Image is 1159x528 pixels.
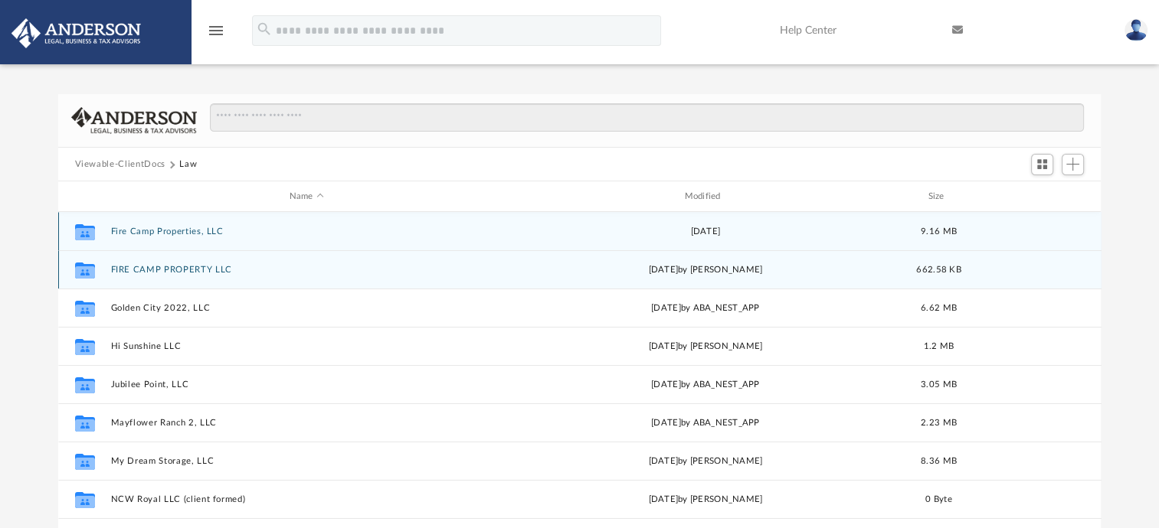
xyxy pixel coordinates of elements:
[921,227,957,236] span: 9.16 MB
[110,303,503,313] button: Golden City 2022, LLC
[75,158,165,171] button: Viewable-ClientDocs
[110,494,503,504] button: NCW Royal LLC (client formed)
[256,21,273,37] i: search
[509,455,902,468] div: [DATE] by [PERSON_NAME]
[210,103,1084,132] input: Search files and folders
[925,495,952,504] span: 0 Byte
[509,493,902,507] div: [DATE] by [PERSON_NAME]
[7,18,146,48] img: Anderson Advisors Platinum Portal
[976,190,1083,204] div: id
[207,29,225,40] a: menu
[509,416,902,430] div: [DATE] by ABA_NEST_APP
[921,380,957,389] span: 3.05 MB
[921,457,957,465] span: 8.36 MB
[509,225,902,239] div: [DATE]
[110,341,503,351] button: Hi Sunshine LLC
[923,342,954,350] span: 1.2 MB
[921,304,957,312] span: 6.62 MB
[916,266,961,274] span: 662.58 KB
[921,419,957,427] span: 2.23 MB
[1125,19,1148,41] img: User Pic
[509,190,901,204] div: Modified
[648,342,678,350] span: [DATE]
[110,418,503,428] button: Mayflower Ranch 2, LLC
[110,456,503,466] button: My Dream Storage, LLC
[110,190,502,204] div: Name
[1062,154,1085,175] button: Add
[509,263,902,277] div: [DATE] by [PERSON_NAME]
[179,158,197,171] button: Law
[908,190,969,204] div: Size
[207,21,225,40] i: menu
[509,378,902,392] div: [DATE] by ABA_NEST_APP
[110,380,503,389] button: Jubilee Point, LLC
[110,265,503,275] button: FIRE CAMP PROPERTY LLC
[64,190,103,204] div: id
[1031,154,1054,175] button: Switch to Grid View
[110,227,503,236] button: Fire Camp Properties, LLC
[509,340,902,354] div: by [PERSON_NAME]
[509,301,902,315] div: [DATE] by ABA_NEST_APP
